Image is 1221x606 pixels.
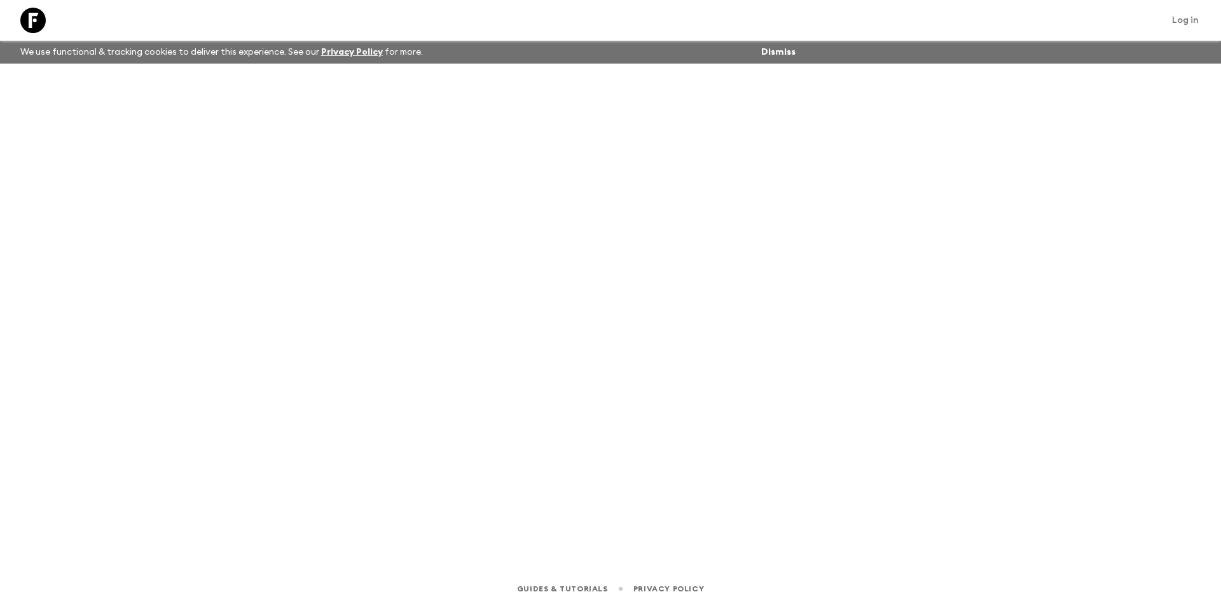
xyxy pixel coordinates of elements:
a: Privacy Policy [633,582,704,596]
button: Dismiss [758,43,799,61]
a: Guides & Tutorials [517,582,608,596]
a: Privacy Policy [321,48,383,57]
p: We use functional & tracking cookies to deliver this experience. See our for more. [15,41,428,64]
a: Log in [1165,11,1206,29]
